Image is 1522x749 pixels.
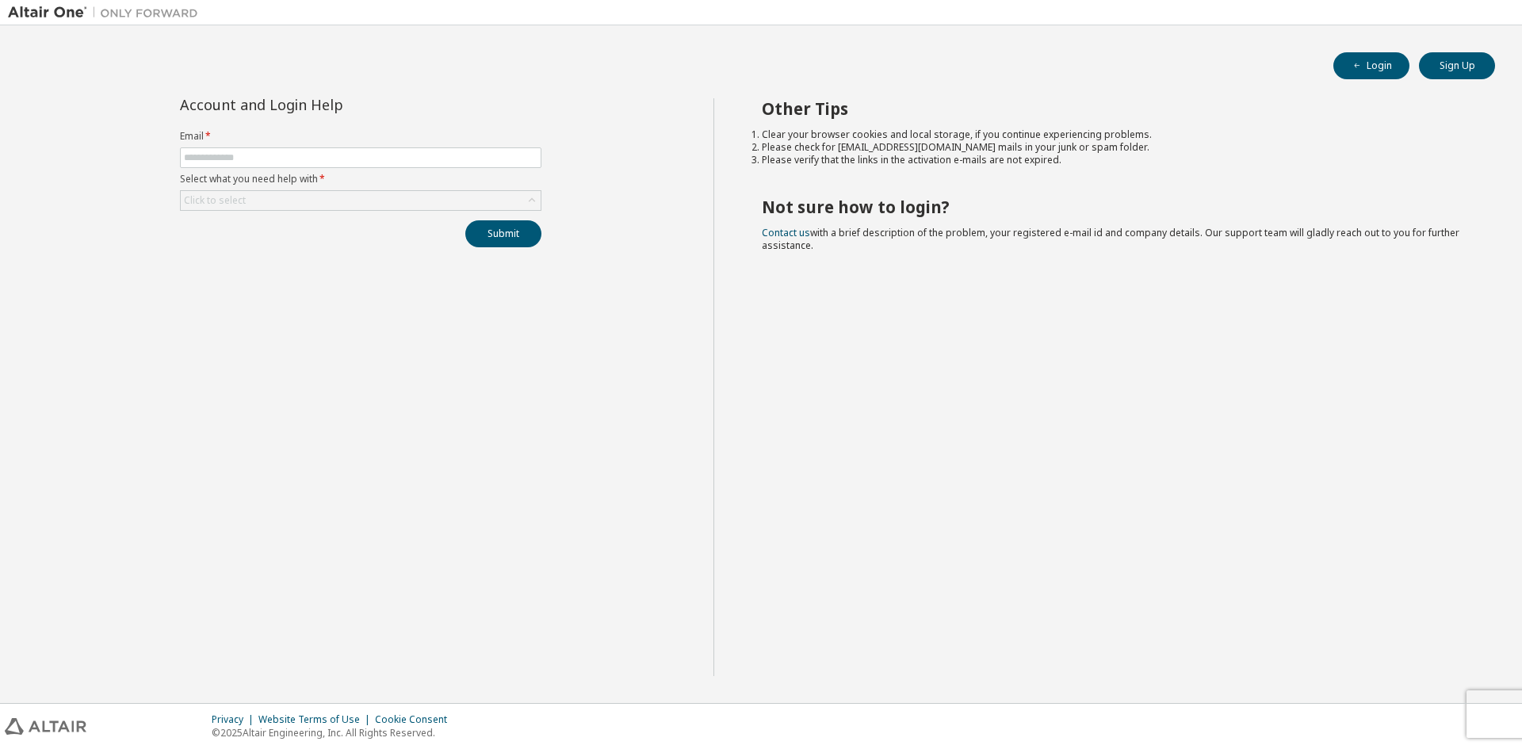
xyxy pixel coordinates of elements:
div: Website Terms of Use [258,713,375,726]
div: Click to select [184,194,246,207]
img: altair_logo.svg [5,718,86,735]
p: © 2025 Altair Engineering, Inc. All Rights Reserved. [212,726,457,739]
div: Cookie Consent [375,713,457,726]
li: Please check for [EMAIL_ADDRESS][DOMAIN_NAME] mails in your junk or spam folder. [762,141,1467,154]
a: Contact us [762,226,810,239]
div: Privacy [212,713,258,726]
div: Click to select [181,191,541,210]
label: Email [180,130,541,143]
label: Select what you need help with [180,173,541,185]
div: Account and Login Help [180,98,469,111]
button: Submit [465,220,541,247]
button: Sign Up [1419,52,1495,79]
h2: Other Tips [762,98,1467,119]
button: Login [1333,52,1409,79]
li: Please verify that the links in the activation e-mails are not expired. [762,154,1467,166]
img: Altair One [8,5,206,21]
h2: Not sure how to login? [762,197,1467,217]
li: Clear your browser cookies and local storage, if you continue experiencing problems. [762,128,1467,141]
span: with a brief description of the problem, your registered e-mail id and company details. Our suppo... [762,226,1459,252]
